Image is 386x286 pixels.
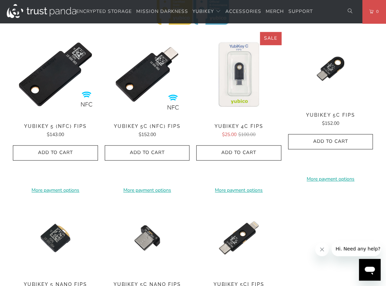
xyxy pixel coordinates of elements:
span: YubiKey 5 (NFC) FIPS [13,123,98,129]
img: YubiKey 5C FIPS - Trust Panda [288,32,373,106]
span: $100.00 [238,131,256,138]
iframe: Close message [315,243,329,256]
span: Merch [266,8,284,15]
a: YubiKey 5 NFC FIPS - Trust Panda YubiKey 5 NFC FIPS - Trust Panda [13,32,98,117]
button: Add to Cart [288,134,373,149]
span: $152.00 [139,131,156,138]
a: YubiKey 4C FIPS - Trust Panda YubiKey 4C FIPS - Trust Panda [196,32,281,117]
span: Add to Cart [295,139,366,145]
a: More payment options [196,187,281,194]
span: $152.00 [322,120,339,127]
span: YubiKey 5C (NFC) FIPS [105,123,190,129]
span: Add to Cart [112,150,183,156]
a: Accessories [225,4,261,20]
img: YubiKey 4C FIPS - Trust Panda [196,32,281,117]
span: Add to Cart [203,150,274,156]
a: YubiKey 5C NFC FIPS - Trust Panda YubiKey 5C NFC FIPS - Trust Panda [105,32,190,117]
img: YubiKey 5C NFC FIPS - Trust Panda [105,32,190,117]
a: Mission Darkness [136,4,188,20]
a: Encrypted Storage [76,4,132,20]
span: $143.00 [47,131,64,138]
span: Support [288,8,313,15]
img: YubiKey 5Ci FIPS - Trust Panda [196,201,281,275]
span: Mission Darkness [136,8,188,15]
a: More payment options [288,175,373,183]
a: YubiKey 5C Nano FIPS - Trust Panda YubiKey 5C Nano FIPS - Trust Panda [105,201,190,275]
span: Sale [264,35,277,41]
iframe: Message from company [331,241,381,256]
a: YubiKey 5Ci FIPS - Trust Panda YubiKey 5Ci FIPS - Trust Panda [196,201,281,275]
a: More payment options [13,187,98,194]
iframe: Button to launch messaging window [359,259,381,281]
button: Add to Cart [105,145,190,160]
a: YubiKey 5 Nano FIPS - Trust Panda YubiKey 5 Nano FIPS - Trust Panda [13,201,98,275]
span: YubiKey 5C FIPS [288,112,373,118]
span: Encrypted Storage [76,8,132,15]
span: Accessories [225,8,261,15]
img: YubiKey 5 Nano FIPS - Trust Panda [13,201,98,275]
img: YubiKey 5 NFC FIPS - Trust Panda [13,32,98,117]
a: Support [288,4,313,20]
span: 0 [373,8,379,15]
a: More payment options [105,187,190,194]
button: Add to Cart [13,145,98,160]
a: YubiKey 5C (NFC) FIPS $152.00 [105,123,190,138]
img: Trust Panda Australia [7,4,76,18]
a: YubiKey 5C FIPS $152.00 [288,112,373,127]
span: YubiKey 4C FIPS [196,123,281,129]
a: YubiKey 5C FIPS - Trust Panda YubiKey 5C FIPS - Trust Panda [288,32,373,106]
button: Add to Cart [196,145,281,160]
a: YubiKey 4C FIPS $25.00$100.00 [196,123,281,138]
span: YubiKey [192,8,214,15]
span: $25.00 [222,131,237,138]
summary: YubiKey [192,4,221,20]
span: Add to Cart [20,150,91,156]
img: YubiKey 5C Nano FIPS - Trust Panda [105,201,190,275]
nav: Translation missing: en.navigation.header.main_nav [76,4,313,20]
a: Merch [266,4,284,20]
a: YubiKey 5 (NFC) FIPS $143.00 [13,123,98,138]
